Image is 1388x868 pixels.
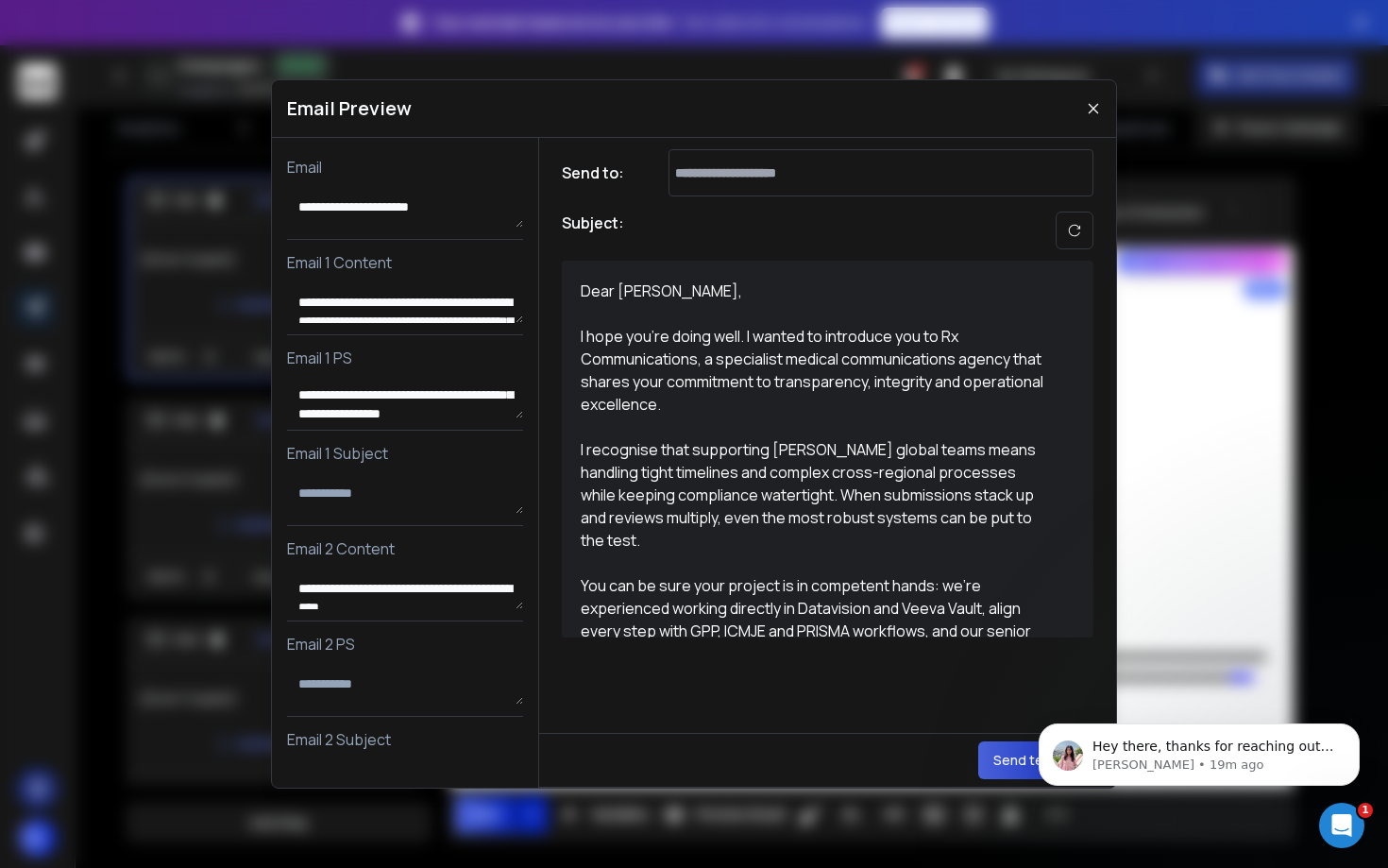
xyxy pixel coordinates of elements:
div: I hope you're doing well. I wanted to introduce you to Rx Communications, a specialist medical co... [581,325,1053,846]
p: Email 1 Subject [287,442,523,465]
p: Email 1 Content [287,251,523,274]
button: Send test email [978,741,1108,779]
p: Email 1 PS [287,347,523,369]
div: Dear [PERSON_NAME], [581,280,1053,302]
iframe: Intercom live chat [1319,803,1364,848]
iframe: Intercom notifications message [1010,684,1388,817]
h1: Send to: [562,162,637,184]
h1: Email Preview [287,95,412,122]
p: Email 2 Content [287,537,523,560]
p: Email 2 PS [287,633,523,655]
span: 1 [1358,803,1373,818]
p: Email [287,156,523,179]
p: Email 2 Subject [287,728,523,751]
h1: Subject: [562,212,624,249]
